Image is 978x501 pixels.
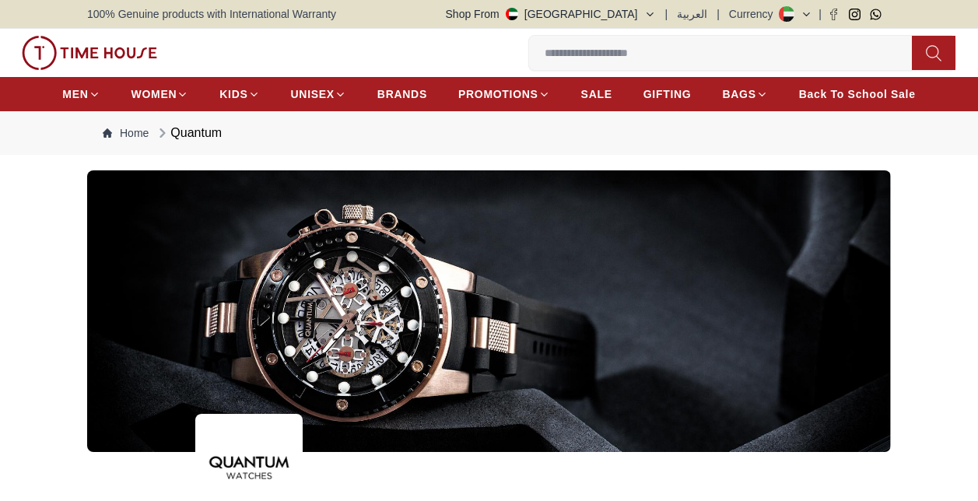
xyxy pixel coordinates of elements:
img: ... [87,170,891,452]
a: SALE [581,80,612,108]
span: SALE [581,86,612,102]
a: Back To School Sale [799,80,916,108]
a: Facebook [828,9,840,20]
a: MEN [62,80,100,108]
span: Back To School Sale [799,86,916,102]
a: Home [103,125,149,141]
button: العربية [677,6,707,22]
a: Instagram [849,9,861,20]
div: Currency [729,6,780,22]
span: MEN [62,86,88,102]
span: BAGS [722,86,755,102]
span: UNISEX [291,86,335,102]
span: KIDS [219,86,247,102]
a: WOMEN [131,80,189,108]
span: | [665,6,668,22]
span: GIFTING [643,86,692,102]
a: BAGS [722,80,767,108]
a: Whatsapp [870,9,882,20]
a: PROMOTIONS [458,80,550,108]
span: | [717,6,720,22]
span: PROMOTIONS [458,86,538,102]
span: WOMEN [131,86,177,102]
span: BRANDS [377,86,427,102]
nav: Breadcrumb [87,111,891,155]
a: GIFTING [643,80,692,108]
a: UNISEX [291,80,346,108]
a: KIDS [219,80,259,108]
div: Quantum [155,124,222,142]
img: ... [22,36,157,70]
span: | [819,6,822,22]
button: Shop From[GEOGRAPHIC_DATA] [446,6,656,22]
span: 100% Genuine products with International Warranty [87,6,336,22]
img: United Arab Emirates [506,8,518,20]
a: BRANDS [377,80,427,108]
